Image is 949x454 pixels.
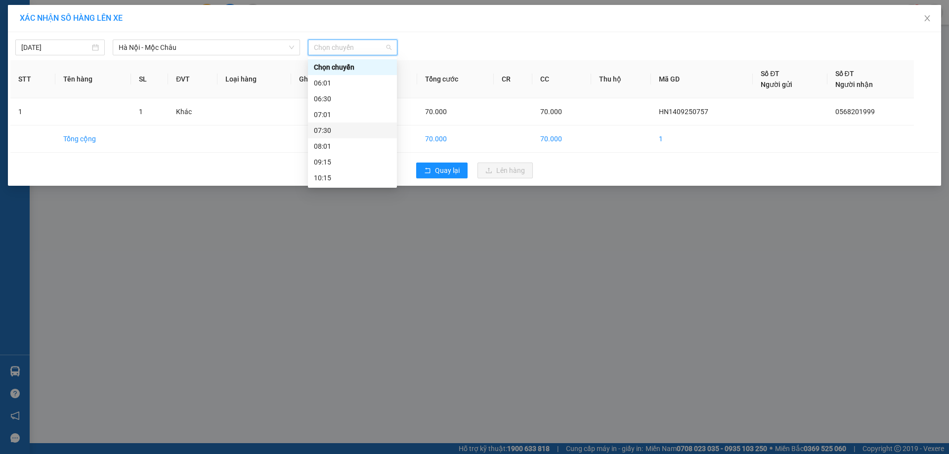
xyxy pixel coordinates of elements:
span: 70.000 [425,108,447,116]
div: 06:30 [314,93,391,104]
div: 10:15 [314,172,391,183]
span: Số ĐT [761,70,779,78]
td: 70.000 [532,125,591,153]
th: ĐVT [168,60,217,98]
button: rollbackQuay lại [416,163,468,178]
th: STT [10,60,55,98]
div: 09:15 [314,157,391,167]
th: CR [494,60,532,98]
span: 1 [139,108,143,116]
span: 0943559551 [99,26,144,36]
td: Khác [168,98,217,125]
span: XÁC NHẬN SỐ HÀNG LÊN XE [20,13,123,23]
span: close [923,14,931,22]
div: 08:01 [314,141,391,152]
span: Người nhận [835,81,873,88]
span: XUANTRANG [12,18,70,28]
th: SL [131,60,168,98]
span: Quay lại [435,165,460,176]
div: 07:30 [314,125,391,136]
div: 06:01 [314,78,391,88]
span: Người gửi: [4,55,30,62]
span: VP [GEOGRAPHIC_DATA] [80,10,144,25]
td: Tổng cộng [55,125,131,153]
button: uploadLên hàng [477,163,533,178]
th: Ghi chú [291,60,353,98]
td: 1 [651,125,753,153]
span: HN1409250757 [659,108,708,116]
div: Chọn chuyến [314,62,391,73]
span: rollback [424,167,431,175]
span: 70.000 [540,108,562,116]
span: Người nhận: [4,64,76,70]
td: 70.000 [417,125,494,153]
button: Close [913,5,941,33]
div: 07:01 [314,109,391,120]
span: Người gửi [761,81,792,88]
span: HAIVAN [24,5,58,16]
span: down [289,44,295,50]
span: 0968540408 [4,71,73,84]
th: Thu hộ [591,60,651,98]
span: 0568201999 [835,108,875,116]
th: Mã GD [651,60,753,98]
th: Tổng cước [417,60,494,98]
div: Chọn chuyến [308,59,397,75]
th: Tên hàng [55,60,131,98]
span: Hà Nội - Mộc Châu [119,40,294,55]
th: CC [532,60,591,98]
span: Số ĐT [835,70,854,78]
td: 1 [10,98,55,125]
span: Đông cầu kính [35,63,76,70]
span: Chọn chuyến [314,40,391,55]
th: Loại hàng [217,60,291,98]
em: Logistics [25,30,57,40]
input: 14/09/2025 [21,42,90,53]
